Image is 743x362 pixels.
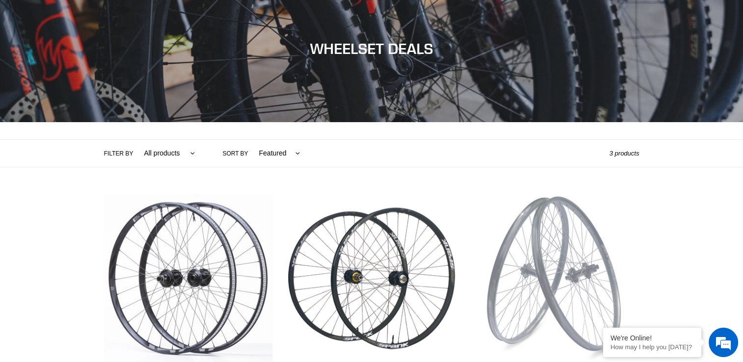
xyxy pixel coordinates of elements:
p: How may I help you today? [610,343,694,351]
span: We're online! [57,115,136,214]
div: Navigation go back [11,54,26,69]
span: WHEELSET DEALS [310,40,433,57]
label: Sort by [222,149,248,158]
div: Minimize live chat window [161,5,185,28]
div: Chat with us now [66,55,180,68]
img: d_696896380_company_1647369064580_696896380 [31,49,56,74]
label: Filter by [104,149,134,158]
span: 3 products [609,150,639,157]
textarea: Type your message and hit 'Enter' [5,250,187,284]
div: We're Online! [610,334,694,342]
